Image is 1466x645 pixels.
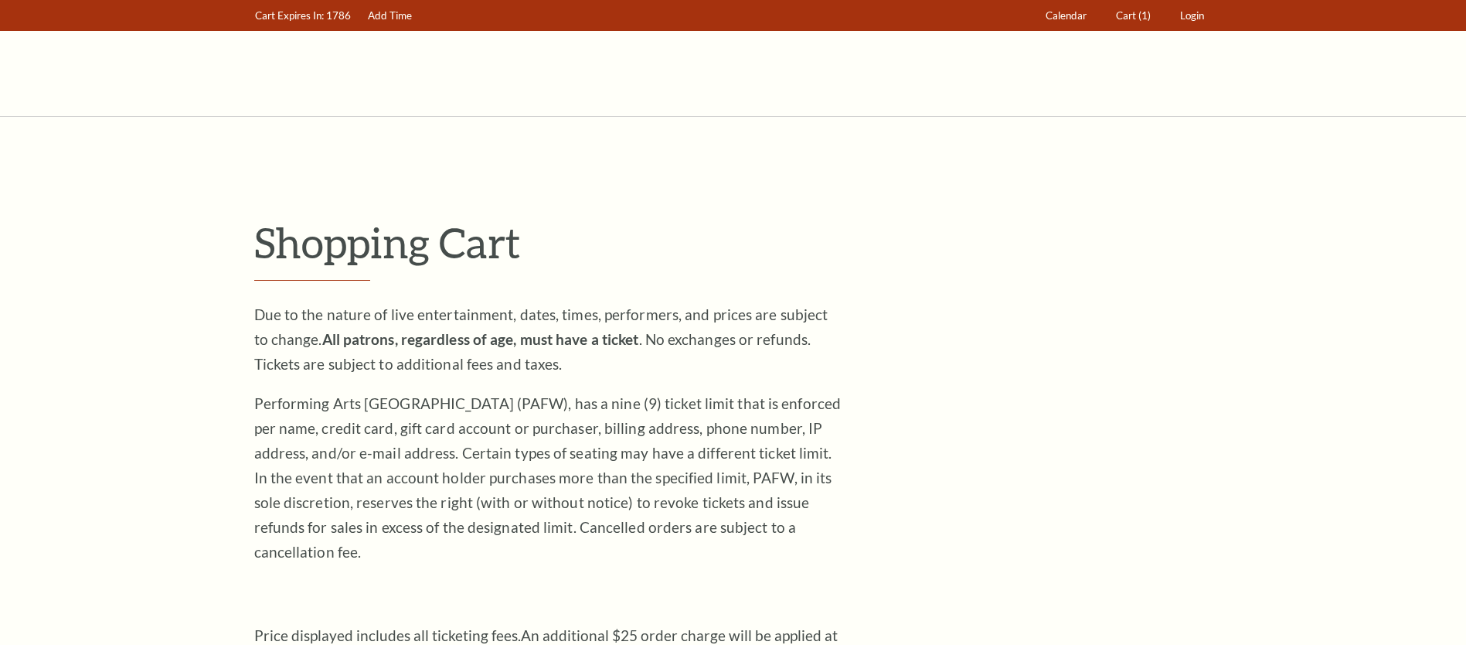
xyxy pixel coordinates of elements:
span: 1786 [326,9,351,22]
a: Login [1172,1,1211,31]
p: Shopping Cart [254,217,1213,268]
span: (1) [1138,9,1151,22]
span: Calendar [1046,9,1087,22]
strong: All patrons, regardless of age, must have a ticket [322,330,639,348]
span: Due to the nature of live entertainment, dates, times, performers, and prices are subject to chan... [254,305,828,373]
span: Cart [1116,9,1136,22]
a: Add Time [360,1,419,31]
a: Calendar [1038,1,1094,31]
span: Cart Expires In: [255,9,324,22]
a: Cart (1) [1108,1,1158,31]
span: Login [1180,9,1204,22]
p: Performing Arts [GEOGRAPHIC_DATA] (PAFW), has a nine (9) ticket limit that is enforced per name, ... [254,391,842,565]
